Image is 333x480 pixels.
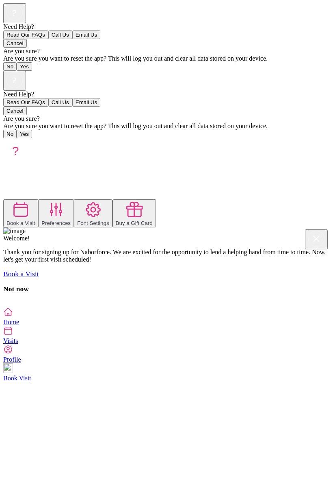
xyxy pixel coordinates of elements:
[17,130,32,138] button: Yes
[74,199,112,227] button: Font Settings
[72,31,100,39] button: Email Us
[72,98,100,107] button: Email Us
[3,199,38,227] button: Book a Visit
[3,130,17,138] button: No
[112,199,156,227] button: Buy a Gift Card
[3,363,330,382] a: Book Visit
[3,235,330,242] div: Welcome!
[3,62,17,71] button: No
[3,337,18,344] span: Visits
[3,249,330,263] p: Thank you for signing up for Naborforce. We are excited for the opportunity to lend a helping han...
[17,62,32,71] button: Yes
[38,199,74,227] button: Preferences
[3,48,330,55] div: Are you sure?
[3,375,31,382] span: Book Visit
[6,220,35,226] div: Book a Visit
[3,122,330,130] div: Are you sure you want to reset the app? This will log you out and clear all data stored on your d...
[3,91,330,98] div: Need Help?
[116,220,153,226] div: Buy a Gift Card
[3,138,28,163] img: avatar
[41,220,71,226] div: Preferences
[3,31,48,39] button: Read Our FAQs
[3,23,330,31] div: Need Help?
[3,227,26,235] img: image
[48,31,72,39] button: Call Us
[3,356,21,363] span: Profile
[3,98,48,107] button: Read Our FAQs
[3,115,330,122] div: Are you sure?
[48,98,72,107] button: Call Us
[77,220,109,226] div: Font Settings
[3,326,330,344] a: Visits
[3,55,330,62] div: Are you sure you want to reset the app? This will log you out and clear all data stored on your d...
[3,285,29,293] a: Not now
[3,107,27,115] button: Cancel
[3,319,19,325] span: Home
[3,39,27,48] button: Cancel
[3,307,330,325] a: Home
[3,270,39,278] a: Book a Visit
[3,345,330,363] a: Profile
